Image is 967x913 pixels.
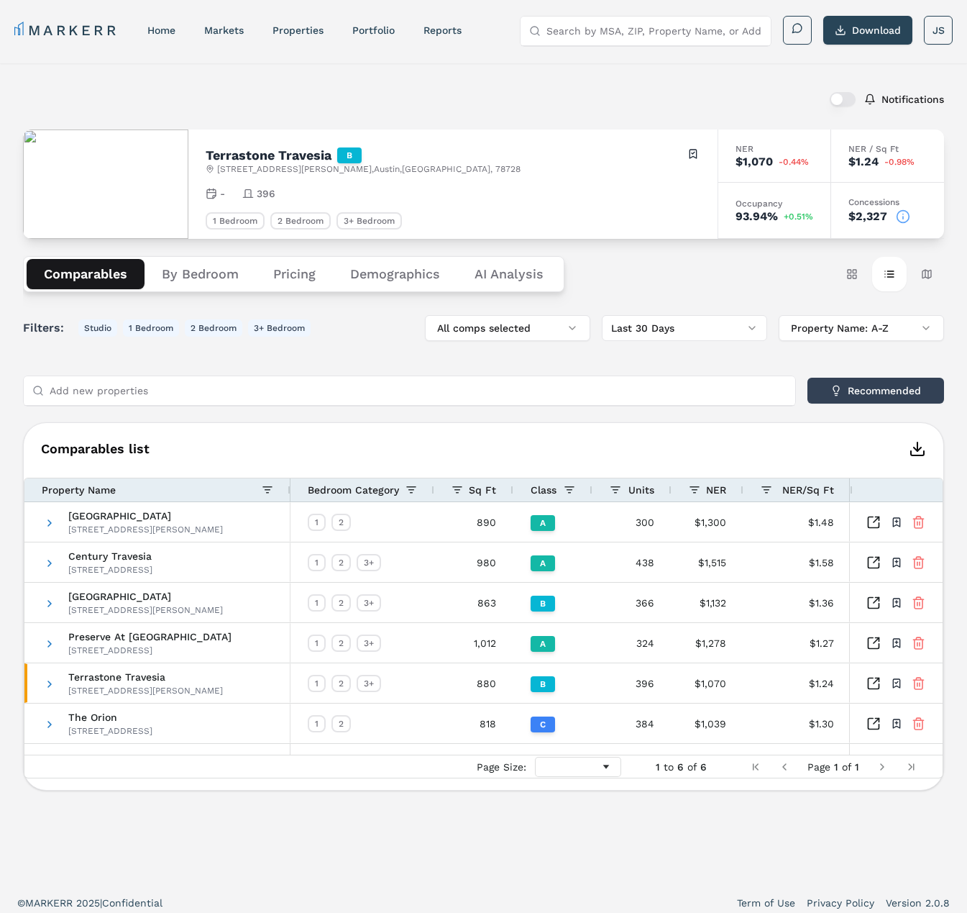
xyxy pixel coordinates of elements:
[886,896,950,910] a: Version 2.0.8
[25,897,76,909] span: MARKERR
[308,514,326,531] div: 1
[592,583,672,622] div: 366
[423,24,462,36] a: reports
[337,147,362,163] div: B
[185,319,242,337] button: 2 Bedroom
[257,186,275,201] span: 396
[308,715,326,732] div: 1
[750,761,761,773] div: First Page
[866,717,881,731] a: Inspect Comparables
[68,591,223,601] span: [GEOGRAPHIC_DATA]
[848,156,879,168] div: $1.24
[333,259,457,289] button: Demographics
[735,199,813,208] div: Occupancy
[68,564,152,576] div: [STREET_ADDRESS]
[592,704,672,743] div: 384
[308,554,326,571] div: 1
[807,761,830,773] span: Page
[206,149,331,162] h2: Terrastone Travesia
[68,725,152,737] div: [STREET_ADDRESS]
[42,484,116,496] span: Property Name
[357,635,381,652] div: 3+
[743,542,851,582] div: $1.58
[336,212,402,230] div: 3+ Bedroom
[743,704,851,743] div: $1.30
[779,315,944,341] button: Property Name: A-Z
[308,675,326,692] div: 1
[477,761,526,773] div: Page Size:
[308,484,399,496] span: Bedroom Category
[866,636,881,650] a: Inspect Comparables
[737,896,795,910] a: Term of Use
[308,635,326,652] div: 1
[248,319,311,337] button: 3+ Bedroom
[272,24,324,36] a: properties
[145,259,256,289] button: By Bedroom
[220,186,225,201] span: -
[592,502,672,542] div: 300
[434,542,513,582] div: 980
[782,484,834,496] span: NER/Sq Ft
[123,319,179,337] button: 1 Bedroom
[848,145,927,153] div: NER / Sq Ft
[823,16,912,45] button: Download
[147,24,175,36] a: home
[68,524,223,535] div: [STREET_ADDRESS][PERSON_NAME]
[217,163,521,175] span: [STREET_ADDRESS][PERSON_NAME] , Austin , [GEOGRAPHIC_DATA] , 78728
[68,712,152,722] span: The Orion
[784,212,813,221] span: +0.51%
[905,761,917,773] div: Last Page
[706,484,726,496] span: NER
[592,623,672,663] div: 324
[41,442,150,455] span: Comparables list
[743,663,851,703] div: $1.24
[743,623,851,663] div: $1.27
[592,542,672,582] div: 438
[76,897,102,909] span: 2025 |
[672,663,743,703] div: $1,070
[743,583,851,622] div: $1.36
[735,211,778,222] div: 93.94%
[23,319,73,337] span: Filters:
[531,596,555,612] div: B
[700,761,707,773] span: 6
[779,158,809,166] span: -0.44%
[308,594,326,612] div: 1
[17,897,25,909] span: ©
[78,319,117,337] button: Studio
[531,515,555,531] div: A
[457,259,561,289] button: AI Analysis
[531,484,556,496] span: Class
[807,896,874,910] a: Privacy Policy
[866,555,881,570] a: Inspect Comparables
[743,502,851,542] div: $1.48
[834,761,838,773] span: 1
[876,761,888,773] div: Next Page
[68,632,232,642] span: Preserve At [GEOGRAPHIC_DATA]
[924,16,953,45] button: JS
[14,20,119,40] a: MARKERR
[672,583,743,622] div: $1,132
[672,502,743,542] div: $1,300
[50,376,787,405] input: Add new properties
[855,761,859,773] span: 1
[881,94,944,104] label: Notifications
[206,212,265,230] div: 1 Bedroom
[672,542,743,582] div: $1,515
[331,635,351,652] div: 2
[68,551,152,561] span: Century Travesia
[331,675,351,692] div: 2
[735,156,773,168] div: $1,070
[531,555,555,571] div: A
[68,685,223,696] div: [STREET_ADDRESS][PERSON_NAME]
[866,676,881,691] a: Inspect Comparables
[807,378,944,404] button: Recommended
[434,663,513,703] div: 880
[425,315,590,341] button: All comps selected
[866,596,881,610] a: Inspect Comparables
[68,672,223,682] span: Terrastone Travesia
[535,757,621,777] div: Page Size
[592,663,672,703] div: 396
[434,502,513,542] div: 890
[434,583,513,622] div: 863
